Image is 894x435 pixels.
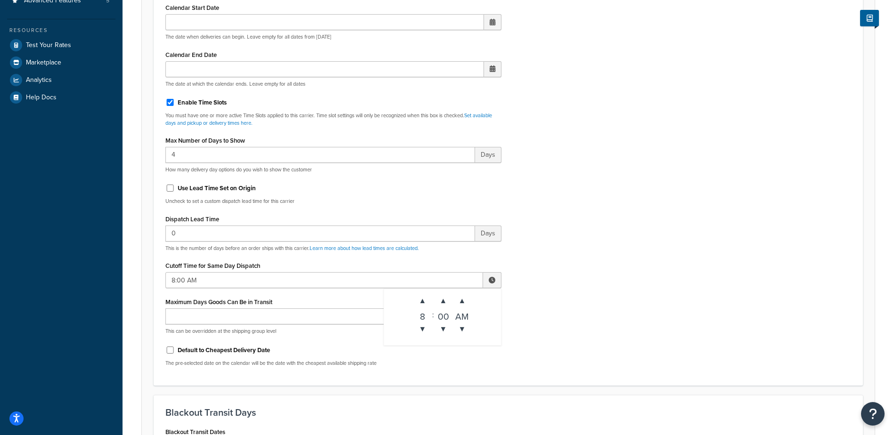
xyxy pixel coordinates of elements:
p: How many delivery day options do you wish to show the customer [165,166,501,173]
p: This is the number of days before an order ships with this carrier. [165,245,501,252]
span: Marketplace [26,59,61,67]
p: Uncheck to set a custom dispatch lead time for this carrier [165,198,501,205]
span: ▲ [453,291,472,310]
div: AM [453,310,472,320]
span: Days [475,226,501,242]
p: You must have one or more active Time Slots applied to this carrier. Time slot settings will only... [165,112,501,127]
label: Calendar Start Date [165,4,219,11]
label: Calendar End Date [165,51,217,58]
a: Set available days and pickup or delivery times here. [165,112,492,126]
label: Default to Cheapest Delivery Date [178,346,270,354]
span: Analytics [26,76,52,84]
span: ▼ [434,320,453,338]
label: Enable Time Slots [178,98,227,107]
div: 00 [434,310,453,320]
label: Cutoff Time for Same Day Dispatch [165,262,260,269]
span: ▲ [434,291,453,310]
span: ▼ [453,320,472,338]
span: Help Docs [26,94,57,102]
a: Marketplace [7,54,115,71]
div: : [432,291,434,338]
p: The date when deliveries can begin. Leave empty for all dates from [DATE] [165,33,501,40]
a: Help Docs [7,89,115,106]
h3: Blackout Transit Days [165,407,851,418]
p: This can be overridden at the shipping group level [165,328,501,335]
label: Dispatch Lead Time [165,216,219,223]
span: ▲ [413,291,432,310]
p: The pre-selected date on the calendar will be the date with the cheapest available shipping rate [165,360,501,367]
a: Analytics [7,72,115,89]
a: Test Your Rates [7,37,115,54]
a: Learn more about how lead times are calculated. [310,244,419,252]
label: Max Number of Days to Show [165,137,245,144]
span: ▼ [413,320,432,338]
span: Days [475,147,501,163]
div: Resources [7,26,115,34]
label: Use Lead Time Set on Origin [178,184,256,193]
span: Test Your Rates [26,41,71,49]
p: The date at which the calendar ends. Leave empty for all dates [165,81,501,88]
label: Maximum Days Goods Can Be in Transit [165,298,272,306]
button: Show Help Docs [860,10,879,26]
button: Open Resource Center [861,402,885,426]
div: 8 [413,310,432,320]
